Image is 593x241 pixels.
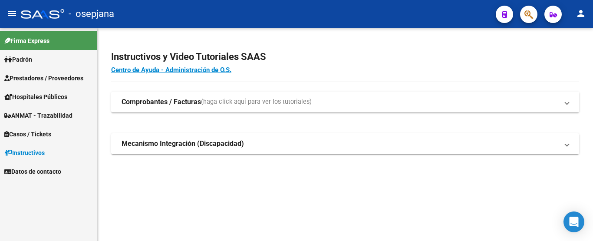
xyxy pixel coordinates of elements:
span: (haga click aquí para ver los tutoriales) [201,97,312,107]
strong: Comprobantes / Facturas [122,97,201,107]
a: Centro de Ayuda - Administración de O.S. [111,66,231,74]
h2: Instructivos y Video Tutoriales SAAS [111,49,579,65]
strong: Mecanismo Integración (Discapacidad) [122,139,244,149]
span: Prestadores / Proveedores [4,73,83,83]
span: Datos de contacto [4,167,61,176]
span: Casos / Tickets [4,129,51,139]
span: Hospitales Públicos [4,92,67,102]
span: - osepjana [69,4,114,23]
span: Padrón [4,55,32,64]
mat-icon: person [576,8,586,19]
mat-expansion-panel-header: Comprobantes / Facturas(haga click aquí para ver los tutoriales) [111,92,579,112]
span: Firma Express [4,36,49,46]
mat-icon: menu [7,8,17,19]
mat-expansion-panel-header: Mecanismo Integración (Discapacidad) [111,133,579,154]
div: Open Intercom Messenger [563,211,584,232]
span: ANMAT - Trazabilidad [4,111,72,120]
span: Instructivos [4,148,45,158]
